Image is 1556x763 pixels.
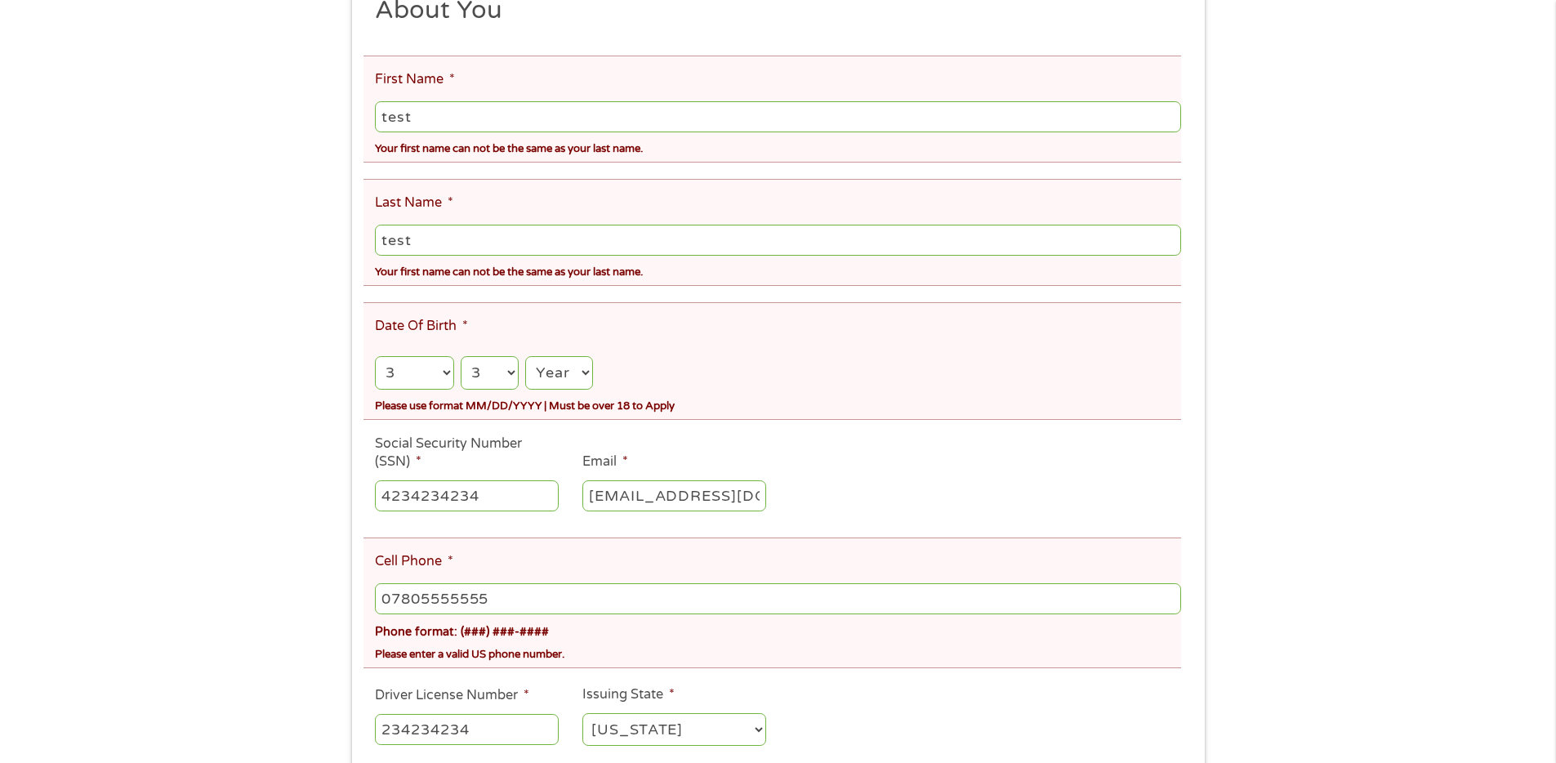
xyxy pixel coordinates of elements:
[582,480,766,511] input: john@gmail.com
[375,687,529,704] label: Driver License Number
[375,136,1180,158] div: Your first name can not be the same as your last name.
[375,435,559,470] label: Social Security Number (SSN)
[375,583,1180,614] input: (541) 754-3010
[375,553,453,570] label: Cell Phone
[375,71,455,88] label: First Name
[375,318,468,335] label: Date Of Birth
[375,392,1180,414] div: Please use format MM/DD/YYYY | Must be over 18 to Apply
[582,453,628,471] label: Email
[375,480,559,511] input: 078-05-1120
[375,101,1180,132] input: John
[375,225,1180,256] input: Smith
[375,641,1180,663] div: Please enter a valid US phone number.
[375,259,1180,281] div: Your first name can not be the same as your last name.
[375,194,453,212] label: Last Name
[375,618,1180,641] div: Phone format: (###) ###-####
[582,686,675,703] label: Issuing State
